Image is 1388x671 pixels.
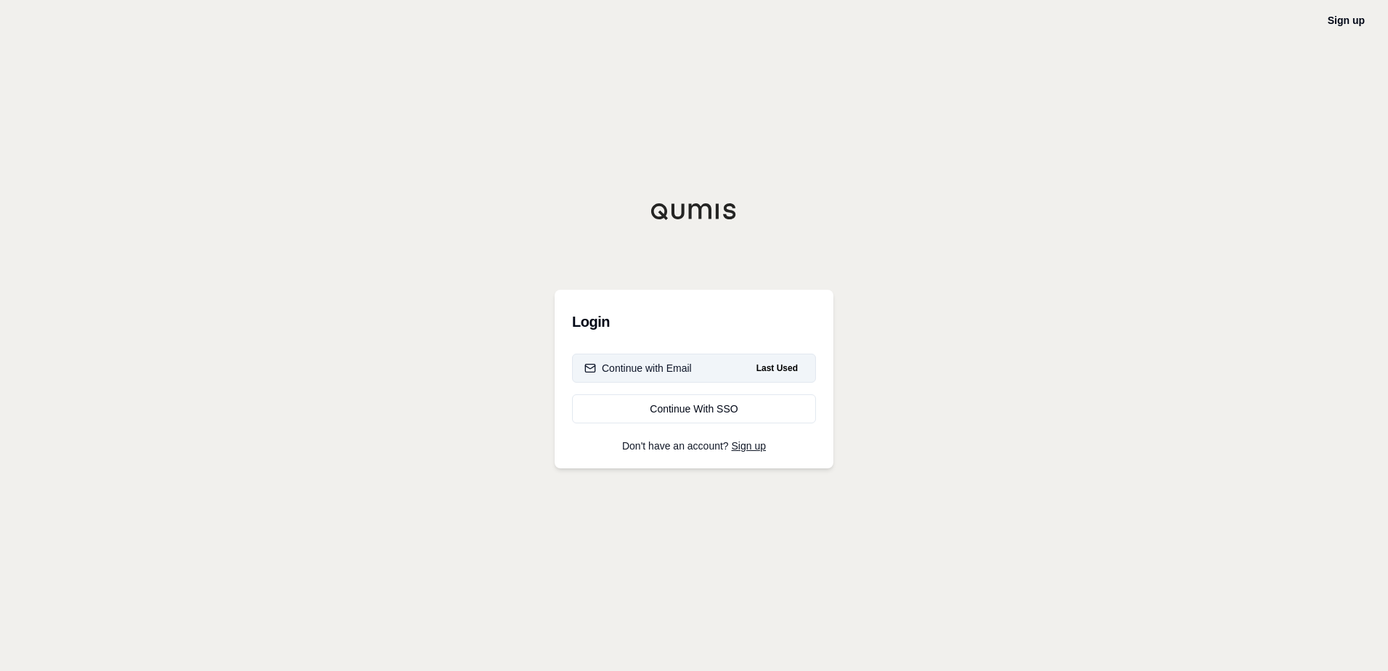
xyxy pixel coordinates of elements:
[584,402,804,416] div: Continue With SSO
[572,441,816,451] p: Don't have an account?
[751,359,804,377] span: Last Used
[572,307,816,336] h3: Login
[1328,15,1365,26] a: Sign up
[572,394,816,423] a: Continue With SSO
[572,354,816,383] button: Continue with EmailLast Used
[732,440,766,452] a: Sign up
[584,361,692,375] div: Continue with Email
[650,203,738,220] img: Qumis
